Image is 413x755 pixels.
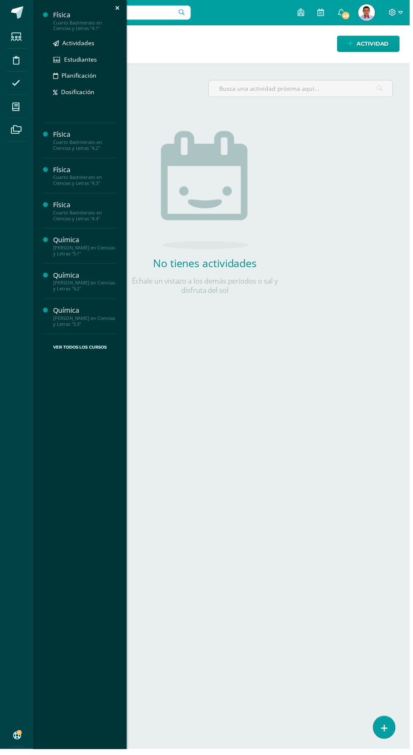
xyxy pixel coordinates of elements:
[63,39,95,47] span: Actividades
[54,202,118,223] a: FísicaCuarto Bachillerato en Ciencias y Letras "4.4"
[54,20,118,32] div: Cuarto Bachillerato en Ciencias y Letras "4.1"
[62,89,95,97] span: Dosificación
[54,237,118,247] div: Química
[54,10,118,20] div: Física
[54,166,118,176] div: Física
[54,55,118,65] a: Estudiantes
[54,273,118,282] div: Química
[54,10,118,32] a: FísicaCuarto Bachillerato en Ciencias y Letras "4.1"
[54,176,118,188] div: Cuarto Bachillerato en Ciencias y Letras "4.3"
[54,141,118,152] div: Cuarto Bachillerato en Ciencias y Letras "4.2"
[54,308,118,330] a: Química[PERSON_NAME] en Ciencias y Letras "5.3"
[54,282,118,294] div: [PERSON_NAME] en Ciencias y Letras "5.2"
[54,202,118,211] div: Física
[54,237,118,259] a: Química[PERSON_NAME] en Ciencias y Letras "5.1"
[54,131,118,152] a: FísicaCuarto Bachillerato en Ciencias y Letras "4.2"
[54,88,118,97] a: Dosificación
[54,247,118,259] div: [PERSON_NAME] en Ciencias y Letras "5.1"
[54,131,118,141] div: Física
[54,71,118,81] a: Planificación
[54,318,118,330] div: [PERSON_NAME] en Ciencias y Letras "5.3"
[62,72,97,80] span: Planificación
[54,166,118,188] a: FísicaCuarto Bachillerato en Ciencias y Letras "4.3"
[54,38,118,48] a: Actividades
[54,211,118,223] div: Cuarto Bachillerato en Ciencias y Letras "4.4"
[43,337,118,364] a: Ver Todos los Cursos
[54,308,118,318] div: Química
[64,56,98,64] span: Estudiantes
[54,273,118,294] a: Química[PERSON_NAME] en Ciencias y Letras "5.2"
